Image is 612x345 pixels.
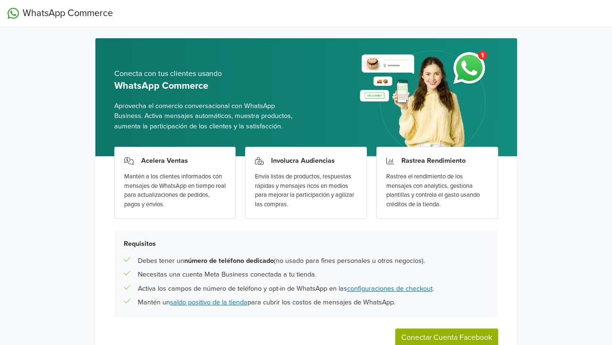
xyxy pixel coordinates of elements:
[352,45,498,156] img: whatsapp_setup_banner
[124,240,489,248] h5: Requisitos
[255,172,357,209] div: Envía listas de productos, respuestas rápidas y mensajes ricos en medios para mejorar la particip...
[141,157,188,165] h3: Acelera Ventas
[184,257,274,265] b: número de teléfono dedicado
[23,6,113,20] span: WhatsApp Commerce
[114,101,299,132] span: Aprovecha el comercio conversacional con WhatsApp Business. Activa mensajes automáticos, muestra ...
[138,269,316,280] p: Necesitas una cuenta Meta Business conectada a tu tienda.
[271,157,335,165] h3: Involucra Audiencias
[386,172,488,209] div: Rastrea el rendimiento de los mensajes con analytics, gestiona plantillas y controla el gasto usa...
[8,8,19,19] img: WhatsApp
[347,285,433,293] a: configuraciones de checkout
[114,80,299,92] h5: WhatsApp Commerce
[114,69,299,78] h5: Conecta con tus clientes usando
[124,172,226,209] div: Mantén a los clientes informados con mensajes de WhatsApp en tiempo real para actualizaciones de ...
[170,298,247,306] a: saldo positivo de la tienda
[138,256,425,266] p: Debes tener un (no usado para fines personales u otros negocios).
[138,297,395,308] p: Mantén un para cubrir los costos de mensajes de WhatsApp.
[138,284,434,294] p: Activa los campos de número de teléfono y opt-in de WhatsApp en las .
[401,157,466,165] h3: Rastrea Rendimiento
